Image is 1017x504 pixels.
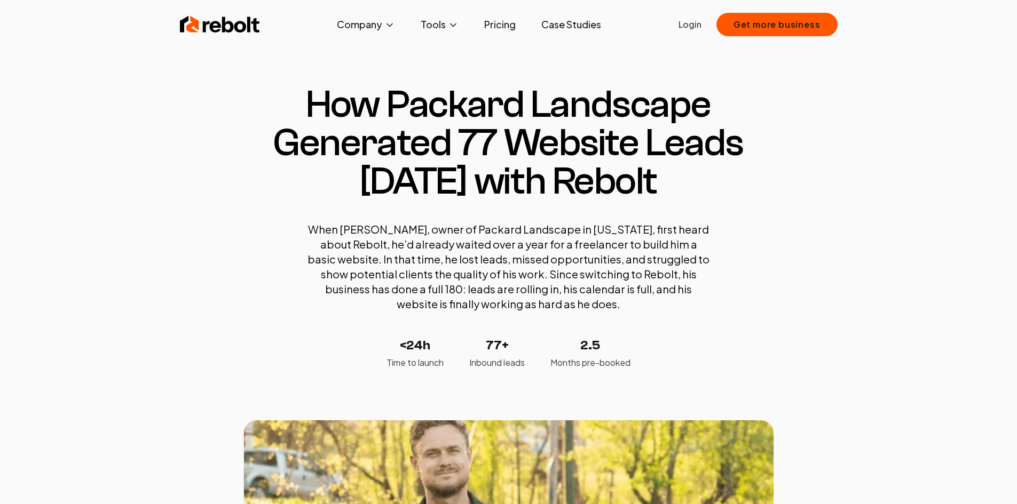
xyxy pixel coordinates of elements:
p: Time to launch [387,356,444,369]
p: 2.5 [550,337,630,354]
button: Get more business [716,13,838,36]
a: Login [679,18,701,31]
p: Inbound leads [469,356,525,369]
h1: How Packard Landscape Generated 77 Website Leads [DATE] with Rebolt [244,85,774,201]
p: <24h [387,337,444,354]
a: Case Studies [533,14,610,35]
img: Rebolt Logo [180,14,260,35]
button: Company [328,14,404,35]
a: Pricing [476,14,524,35]
p: Months pre-booked [550,356,630,369]
p: When [PERSON_NAME], owner of Packard Landscape in [US_STATE], first heard about Rebolt, he’d alre... [306,222,712,311]
button: Tools [412,14,467,35]
p: 77+ [469,337,525,354]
